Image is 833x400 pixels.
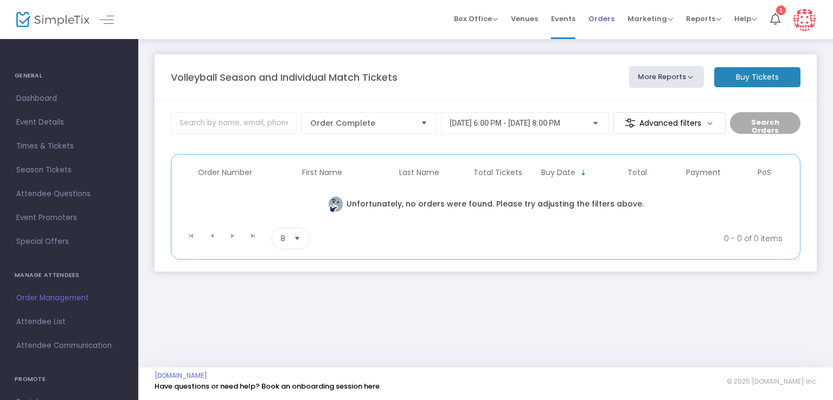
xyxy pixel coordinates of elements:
[16,115,122,130] span: Event Details
[417,228,783,249] kendo-pager-info: 0 - 0 of 0 items
[450,119,560,127] span: [DATE] 6:00 PM - [DATE] 8:00 PM
[416,113,432,133] button: Select
[310,118,412,128] span: Order Complete
[302,168,342,177] span: First Name
[16,291,122,305] span: Order Management
[198,168,252,177] span: Order Number
[16,163,122,177] span: Season Tickets
[714,67,800,87] m-button: Buy Tickets
[155,371,207,380] a: [DOMAIN_NAME]
[627,14,673,24] span: Marketing
[290,228,305,249] button: Select
[467,160,528,185] th: Total Tickets
[16,339,122,353] span: Attendee Communication
[399,168,439,177] span: Last Name
[776,5,786,15] div: 1
[15,369,124,390] h4: PROMOTE
[280,233,285,244] span: 8
[177,160,794,223] div: Data table
[686,168,721,177] span: Payment
[686,14,721,24] span: Reports
[613,112,726,134] m-button: Advanced filters
[171,112,297,134] input: Search by name, email, phone, order number, ip address, or last 4 digits of card
[16,92,122,106] span: Dashboard
[579,169,588,177] span: Sortable
[551,5,575,33] span: Events
[328,196,344,212] img: face thinking
[16,211,122,225] span: Event Promoters
[155,381,380,391] a: Have questions or need help? Book an onboarding session here
[627,168,647,177] span: Total
[177,185,794,223] td: Unfortunately, no orders were found. Please try adjusting the filters above.
[734,14,757,24] span: Help
[16,187,122,201] span: Attendee Questions
[16,235,122,249] span: Special Offers
[16,139,122,153] span: Times & Tickets
[15,65,124,87] h4: GENERAL
[454,14,498,24] span: Box Office
[171,70,398,85] m-panel-title: Volleyball Season and Individual Match Tickets
[625,118,636,128] img: filter
[588,5,614,33] span: Orders
[511,5,538,33] span: Venues
[16,315,122,329] span: Attendee List
[758,168,771,177] span: PoS
[15,264,124,286] h4: MANAGE ATTENDEES
[541,168,575,177] span: Buy Date
[727,377,817,386] span: © 2025 [DOMAIN_NAME] Inc.
[629,66,704,88] button: More Reports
